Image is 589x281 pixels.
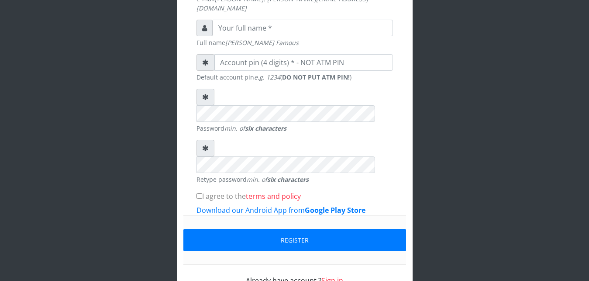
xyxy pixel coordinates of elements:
[246,191,301,201] a: terms and policy
[282,73,350,81] b: DO NOT PUT ATM PIN!
[196,124,393,133] small: Password
[196,193,202,199] input: I agree to theterms and policy
[196,191,301,201] label: I agree to the
[254,73,280,81] em: e.g. 1234
[196,205,365,215] a: Download our Android App fromGoogle Play Store
[213,20,393,36] input: Your full name *
[214,54,393,71] input: Account pin (4 digits) * - NOT ATM PIN
[183,229,406,251] button: Register
[224,124,286,132] em: min. of
[196,73,393,82] small: Default account pin ( )
[225,38,299,47] em: [PERSON_NAME] Famous
[305,205,365,215] b: Google Play Store
[196,175,393,184] small: Retype password
[267,175,309,184] strong: six characters
[245,124,286,132] strong: six characters
[196,38,393,47] small: Full name
[247,175,309,184] em: min. of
